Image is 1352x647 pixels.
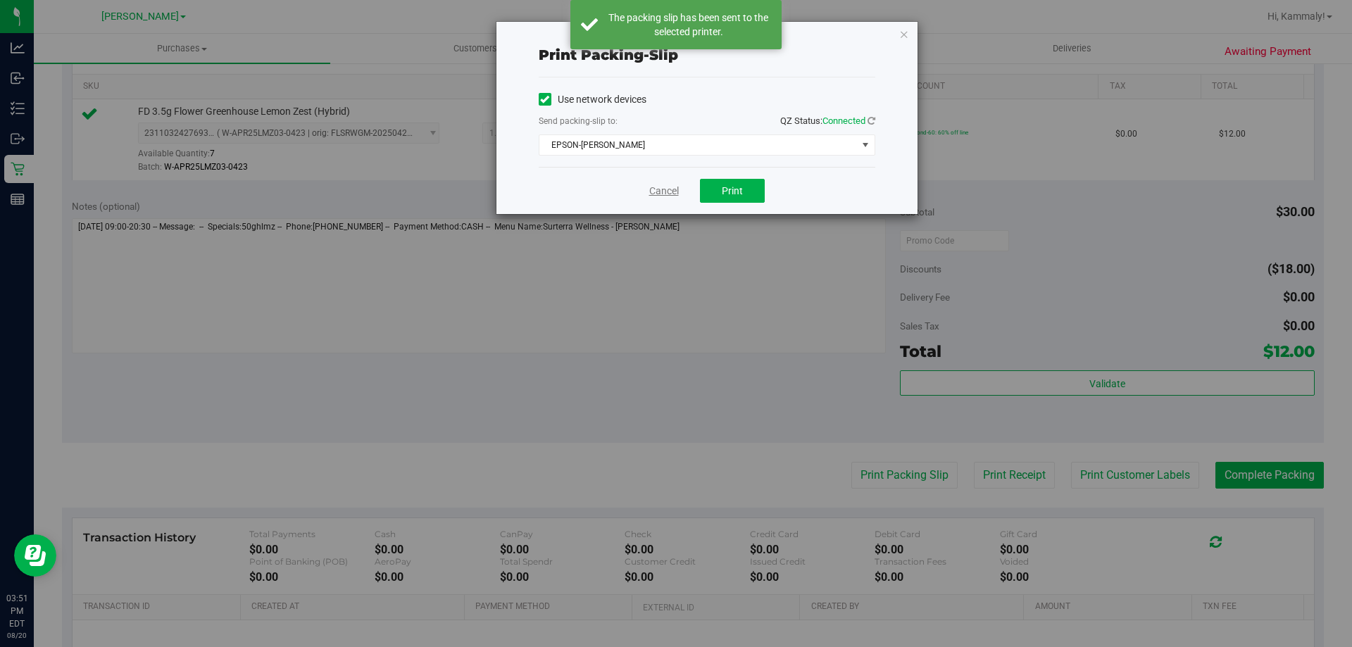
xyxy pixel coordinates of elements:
[539,46,678,63] span: Print packing-slip
[649,184,679,199] a: Cancel
[14,534,56,577] iframe: Resource center
[539,135,857,155] span: EPSON-[PERSON_NAME]
[822,115,865,126] span: Connected
[539,92,646,107] label: Use network devices
[700,179,765,203] button: Print
[780,115,875,126] span: QZ Status:
[606,11,771,39] div: The packing slip has been sent to the selected printer.
[539,115,618,127] label: Send packing-slip to:
[856,135,874,155] span: select
[722,185,743,196] span: Print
